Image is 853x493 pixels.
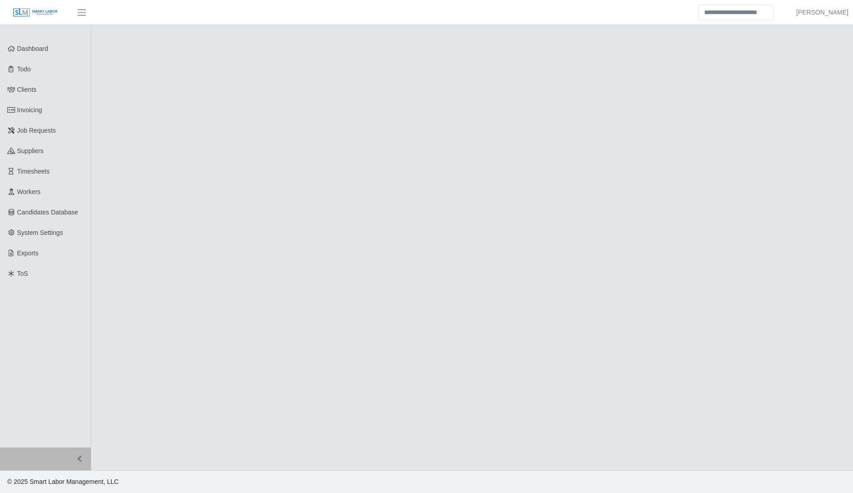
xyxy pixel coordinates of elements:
span: Todo [17,65,31,73]
span: Dashboard [17,45,49,52]
span: © 2025 Smart Labor Management, LLC [7,478,118,485]
span: Job Requests [17,127,56,134]
a: [PERSON_NAME] [796,8,848,17]
span: Workers [17,188,41,195]
span: Suppliers [17,147,44,154]
span: System Settings [17,229,63,236]
span: Clients [17,86,37,93]
img: SLM Logo [13,8,58,18]
span: Invoicing [17,106,42,114]
span: Candidates Database [17,209,78,216]
input: Search [698,5,774,20]
span: ToS [17,270,28,277]
span: Exports [17,249,39,257]
span: Timesheets [17,168,50,175]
